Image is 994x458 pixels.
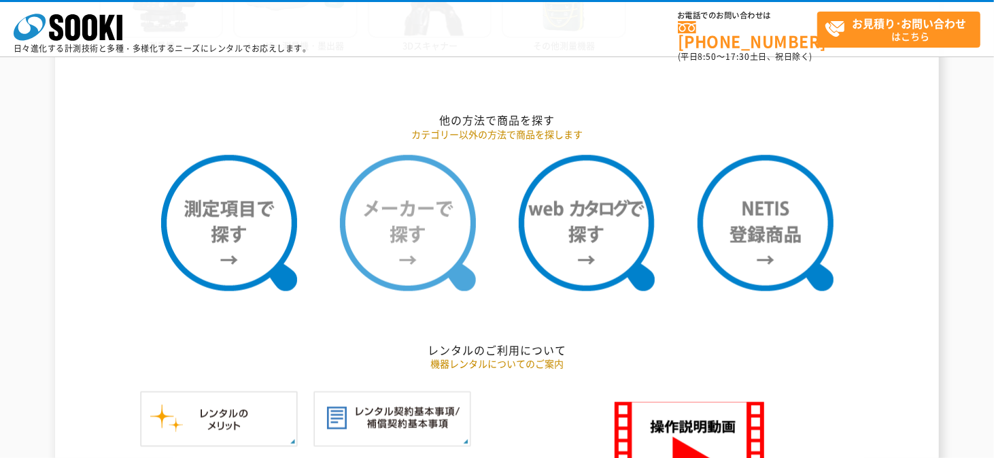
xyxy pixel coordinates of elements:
img: メーカーで探す [340,155,476,291]
a: レンタルのメリット [140,433,298,446]
span: 17:30 [725,50,750,63]
strong: お見積り･お問い合わせ [853,15,967,31]
img: レンタル契約基本事項／補償契約基本事項 [313,391,471,447]
span: はこちら [825,12,980,46]
img: webカタログで探す [519,155,655,291]
h2: レンタルのご利用について [99,343,895,357]
h2: 他の方法で商品を探す [99,113,895,127]
p: 日々進化する計測技術と多種・多様化するニーズにレンタルでお応えします。 [14,44,311,52]
span: 8:50 [698,50,717,63]
span: (平日 ～ 土日、祝日除く) [678,50,812,63]
a: [PHONE_NUMBER] [678,21,817,49]
img: 測定項目で探す [161,155,297,291]
a: レンタル契約基本事項／補償契約基本事項 [313,433,471,446]
img: NETIS登録商品 [698,155,834,291]
p: 機器レンタルについてのご案内 [99,357,895,371]
span: お電話でのお問い合わせは [678,12,817,20]
a: お見積り･お問い合わせはこちら [817,12,980,48]
p: カテゴリー以外の方法で商品を探します [99,127,895,142]
img: レンタルのメリット [140,391,298,447]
